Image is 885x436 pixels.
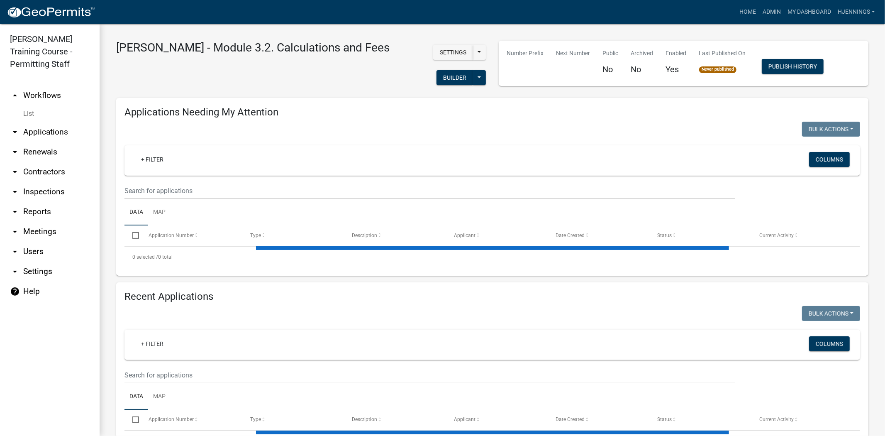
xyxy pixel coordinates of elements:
h3: [PERSON_NAME] - Module 3.2. Calculations and Fees [116,41,390,55]
span: Description [352,416,377,422]
div: 0 total [124,247,860,267]
i: arrow_drop_down [10,187,20,197]
a: + Filter [134,152,170,167]
h5: No [603,64,619,74]
i: arrow_drop_up [10,91,20,100]
p: Enabled [666,49,687,58]
i: arrow_drop_down [10,147,20,157]
i: arrow_drop_down [10,167,20,177]
datatable-header-cell: Current Activity [751,225,853,245]
i: arrow_drop_down [10,207,20,217]
span: Description [352,233,377,238]
datatable-header-cell: Date Created [548,410,649,430]
datatable-header-cell: Application Number [140,410,242,430]
span: Applicant [454,416,475,422]
datatable-header-cell: Current Activity [751,410,853,430]
datatable-header-cell: Status [649,410,751,430]
p: Last Published On [699,49,746,58]
button: Bulk Actions [802,122,860,137]
i: arrow_drop_down [10,267,20,277]
span: Application Number [149,233,194,238]
p: Public [603,49,619,58]
datatable-header-cell: Type [242,225,344,245]
h5: No [631,64,653,74]
datatable-header-cell: Description [344,225,446,245]
button: Columns [809,336,850,351]
span: Never published [699,66,737,73]
h5: Yes [666,64,687,74]
a: My Dashboard [784,4,834,20]
input: Search for applications [124,182,735,199]
datatable-header-cell: Applicant [446,225,548,245]
datatable-header-cell: Select [124,410,140,430]
i: arrow_drop_down [10,127,20,137]
a: Home [736,4,759,20]
button: Bulk Actions [802,306,860,321]
p: Number Prefix [507,49,544,58]
i: help [10,287,20,296]
datatable-header-cell: Applicant [446,410,548,430]
span: Applicant [454,233,475,238]
datatable-header-cell: Select [124,225,140,245]
span: Status [657,416,672,422]
span: Current Activity [759,233,794,238]
datatable-header-cell: Description [344,410,446,430]
a: Admin [759,4,784,20]
h4: Applications Needing My Attention [124,106,860,118]
span: Date Created [556,233,585,238]
span: Status [657,233,672,238]
button: Columns [809,152,850,167]
a: Map [148,199,171,226]
button: Publish History [762,59,824,74]
h4: Recent Applications [124,291,860,303]
span: Type [250,233,261,238]
a: Data [124,384,148,410]
a: + Filter [134,336,170,351]
datatable-header-cell: Date Created [548,225,649,245]
datatable-header-cell: Status [649,225,751,245]
span: Current Activity [759,416,794,422]
button: Settings [433,45,473,60]
p: Archived [631,49,653,58]
span: 0 selected / [132,254,158,260]
a: Map [148,384,171,410]
a: hjennings [834,4,878,20]
span: Date Created [556,416,585,422]
p: Next Number [556,49,590,58]
i: arrow_drop_down [10,227,20,237]
i: arrow_drop_down [10,247,20,257]
wm-modal-confirm: Workflow Publish History [762,64,824,71]
datatable-header-cell: Application Number [140,225,242,245]
button: Builder [436,70,473,85]
a: Data [124,199,148,226]
input: Search for applications [124,367,735,384]
datatable-header-cell: Type [242,410,344,430]
span: Application Number [149,416,194,422]
span: Type [250,416,261,422]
